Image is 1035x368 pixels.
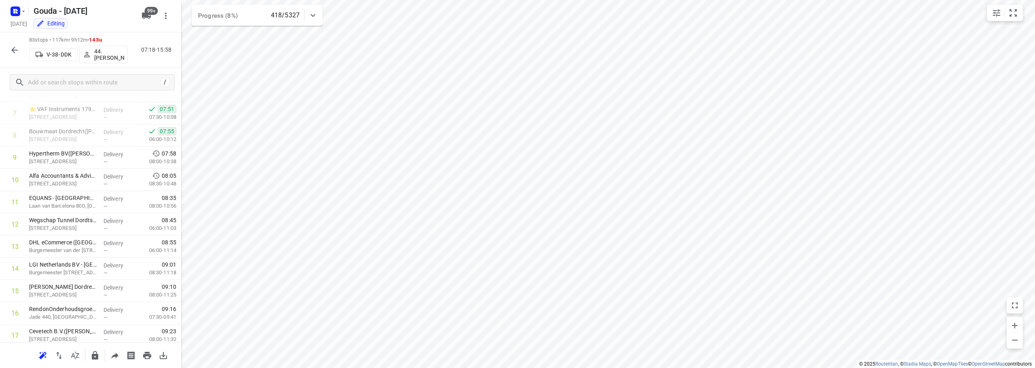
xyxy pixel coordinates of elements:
[162,261,176,269] span: 09:01
[35,351,51,359] span: Reoptimize route
[87,347,103,364] button: Lock route
[29,269,97,277] p: Burgemeester Noorlandstraat 150, Dordrecht
[29,149,97,158] p: Hypertherm BV(Yotta Bourdakis)
[103,150,133,158] p: Delivery
[162,305,176,313] span: 09:16
[46,51,72,58] p: V-38-DDK
[103,270,108,276] span: —
[192,5,323,26] div: Progress (8%)418/5327
[13,109,17,117] div: 7
[103,172,133,181] p: Delivery
[136,158,176,166] p: 08:00-10:38
[136,180,176,188] p: 08:30-10:48
[162,172,176,180] span: 08:05
[29,194,97,202] p: EQUANS - Dordrecht(Rolina Welmers)
[29,172,97,180] p: Alfa Accountants & Adviseurs - Dordrecht(Angela Faye De Jong)
[11,287,19,295] div: 15
[148,105,156,113] svg: Done
[67,351,83,359] span: Sort by time window
[136,224,176,232] p: 06:00-11:03
[30,4,135,17] h5: Gouda - [DATE]
[29,305,97,313] p: RendonOnderhoudsgroep B.V. - Arkel(Petrina van de Wiel)
[103,248,108,254] span: —
[155,351,171,359] span: Download route
[875,361,898,367] a: Routetitan
[148,127,156,135] svg: Done
[87,37,89,43] span: •
[103,181,108,187] span: —
[198,12,238,19] span: Progress (8%)
[11,265,19,273] div: 14
[29,202,97,210] p: Laan van Barcelona 800, Dordrecht
[859,361,1032,367] li: © 2025 , © , © © contributors
[89,37,102,43] span: 143u
[987,5,1023,21] div: small contained button group
[161,78,169,87] div: /
[29,113,97,121] p: Vierlinghstraat 24, Dordrecht
[136,269,176,277] p: 08:30-11:18
[103,217,133,225] p: Delivery
[162,283,176,291] span: 09:10
[103,284,133,292] p: Delivery
[904,361,931,367] a: Stadia Maps
[162,149,176,158] span: 07:58
[11,332,19,339] div: 17
[152,172,160,180] svg: Early
[136,335,176,343] p: 08:00-11:32
[103,261,133,269] p: Delivery
[103,292,108,298] span: —
[29,327,97,335] p: Cevetech B.V.([PERSON_NAME])
[123,351,139,359] span: Print shipping labels
[141,46,175,54] p: 07:18-15:58
[29,335,97,343] p: [STREET_ADDRESS]
[152,149,160,158] svg: Early
[107,351,123,359] span: Share route
[29,216,97,224] p: Wegschap Tunnel Dordtse Kil (Leen Hoogmoed )
[13,154,17,162] div: 9
[103,106,133,114] p: Delivery
[29,105,97,113] p: ⭐ VAF Instruments 1798(Janette Hekman)
[937,361,968,367] a: OpenMapTiles
[162,238,176,246] span: 08:55
[79,46,128,63] button: 44. [PERSON_NAME]
[139,351,155,359] span: Print route
[94,48,124,61] p: 44. Lennard Horn
[29,261,97,269] p: LGI Netherlands BV - Dordrecht(Marcel Snippe)
[103,128,133,136] p: Delivery
[136,113,176,121] p: 07:30-10:08
[271,11,300,20] p: 418/5327
[29,135,97,143] p: Vierlinghstraat 52, Dordrecht
[158,127,176,135] span: 07:55
[1005,5,1021,21] button: Fit zoom
[136,246,176,254] p: 06:00-11:14
[103,306,133,314] p: Delivery
[29,224,97,232] p: [STREET_ADDRESS]
[103,225,108,231] span: —
[158,105,176,113] span: 07:51
[162,327,176,335] span: 09:23
[51,351,67,359] span: Reverse route
[103,137,108,143] span: —
[103,336,108,343] span: —
[29,127,97,135] p: Bouwmaat Dordrecht(Patrick de Groot)
[29,180,97,188] p: Laan van Londen 100, Dordrecht
[29,291,97,299] p: Heliotroopring 40, Dordrecht
[29,48,78,61] button: V-38-DDK
[989,5,1005,21] button: Map settings
[103,314,108,320] span: —
[972,361,1005,367] a: OpenStreetMap
[13,132,17,139] div: 8
[7,19,30,28] h5: Project date
[162,194,176,202] span: 08:35
[29,238,97,246] p: DHL eCommerce ([GEOGRAPHIC_DATA]) B.V. - [GEOGRAPHIC_DATA]([PERSON_NAME])
[11,198,19,206] div: 11
[103,114,108,120] span: —
[11,243,19,250] div: 13
[158,8,174,24] button: More
[103,159,108,165] span: —
[103,203,108,209] span: —
[162,216,176,224] span: 08:45
[103,328,133,336] p: Delivery
[138,8,154,24] button: 99+
[103,195,133,203] p: Delivery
